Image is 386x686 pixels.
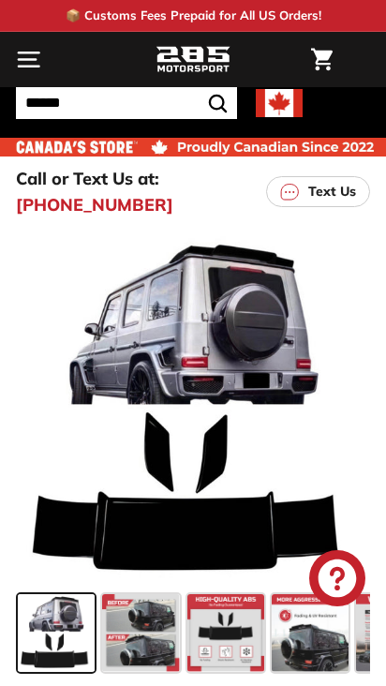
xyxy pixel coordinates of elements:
p: Call or Text Us at: [16,166,159,191]
p: Text Us [308,182,356,201]
img: Logo_285_Motorsport_areodynamics_components [156,44,230,76]
inbox-online-store-chat: Shopify online store chat [304,550,371,611]
a: Text Us [266,176,370,207]
a: [PHONE_NUMBER] [16,192,173,217]
input: Search [16,87,237,119]
p: 📦 Customs Fees Prepaid for All US Orders! [66,7,321,25]
a: Cart [302,33,342,86]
